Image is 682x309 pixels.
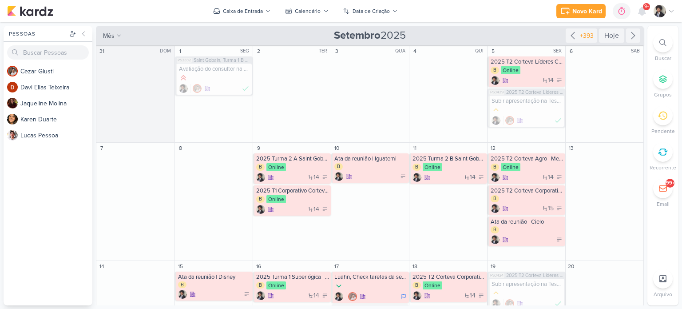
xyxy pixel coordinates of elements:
div: 16 [254,262,263,271]
div: DOM [160,48,174,55]
img: Cezar Giusti [505,299,514,308]
div: 2025 T2 Corteva Corporativo | Integração [491,187,563,194]
div: QUA [395,48,408,55]
div: C e z a r G i u s t i [20,67,92,76]
img: Pedro Luahn Simões [179,84,188,93]
img: Cezar Giusti [505,116,514,125]
div: Ata da reunião | Disney [178,273,251,281]
img: Pedro Luahn Simões [491,76,500,85]
div: 2025 Turma 2 B Saint Gobain | Introdução ao Projeto de estágio [412,155,485,162]
div: A Fazer [322,293,328,299]
div: Criador(a): Pedro Luahn Simões [256,173,265,182]
img: kardz.app [7,6,53,16]
div: Prioridade Alta [179,73,188,82]
img: Pedro Luahn Simões [491,173,500,182]
div: Avaliação do consultor na Tess | Saint Gobain, Turma 1 B 2025 | Encerramento [179,65,250,72]
div: Finalizado [242,84,249,93]
img: Pedro Luahn Simões [256,173,265,182]
div: Em Andamento [401,293,406,300]
div: Online [266,281,286,289]
div: Prioridade Média [492,105,500,114]
p: Arquivo [654,290,672,298]
div: A Fazer [478,293,484,299]
div: B [256,196,265,203]
div: Criador(a): Pedro Luahn Simões [178,290,187,299]
div: 99+ [666,180,674,187]
div: A Fazer [556,77,563,84]
strong: Setembro [334,29,381,42]
div: D a v i E l i a s T e i x e i r a [20,83,92,92]
div: 12 [488,144,497,152]
div: Criador(a): Pedro Luahn Simões [256,291,265,300]
div: Finalizado [555,299,562,308]
div: Criador(a): Pedro Luahn Simões [179,84,188,93]
span: 14 [313,174,319,181]
div: J a q u e l i n e M o l i n a [20,99,92,108]
div: QUI [475,48,486,55]
div: B [491,195,499,202]
span: 14 [470,293,476,299]
span: 9+ [644,3,649,10]
div: +393 [578,31,595,40]
div: Novo Kard [572,7,602,16]
div: Criador(a): Pedro Luahn Simões [492,299,500,308]
div: B [412,282,421,289]
span: mês [103,31,115,40]
span: PS3424 [489,273,504,278]
div: 2025 Turma 1 Superlógica | O melhor do Conflito [256,273,329,281]
li: Ctrl + F [647,33,678,62]
div: 19 [488,262,497,271]
div: 31 [97,47,106,56]
div: 13 [567,144,575,152]
span: 14 [548,174,554,181]
div: 9 [254,144,263,152]
div: A Fazer [400,173,406,180]
img: Pedro Luahn Simões [654,5,666,17]
div: 5 [488,47,497,56]
img: Pedro Luahn Simões [256,205,265,214]
img: Pedro Luahn Simões [491,204,500,213]
div: Colaboradores: Cezar Giusti [346,292,357,301]
p: Email [657,200,670,208]
div: 2025 T1 Corporativo Corteva Líderes | Pulso [256,187,329,194]
img: Lucas Pessoa [7,130,18,140]
div: 2025 Turma 2 A Saint Gobain | Introdução ao projeto de Estágio [256,155,329,162]
div: SEX [553,48,564,55]
img: Karen Duarte [7,114,18,124]
div: 17 [332,262,341,271]
div: Online [266,195,286,203]
div: B [491,226,499,233]
div: A Fazer [556,205,563,212]
div: A Fazer [556,237,563,243]
div: Criador(a): Pedro Luahn Simões [491,204,500,213]
span: 14 [313,206,319,213]
span: 2025 [334,28,406,43]
div: Criador(a): Pedro Luahn Simões [334,292,343,301]
div: Criador(a): Pedro Luahn Simões [334,172,343,181]
div: Criador(a): Pedro Luahn Simões [492,116,500,125]
div: Colaboradores: Cezar Giusti [503,116,514,125]
div: 11 [410,144,419,152]
div: 2 [254,47,263,56]
div: Criador(a): Pedro Luahn Simões [491,173,500,182]
div: 20 [567,262,575,271]
input: Buscar Pessoas [7,45,89,60]
button: Novo Kard [556,4,606,18]
div: 14 [97,262,106,271]
img: Jaqueline Molina [7,98,18,108]
div: 6 [567,47,575,56]
div: Online [423,281,442,289]
div: Criador(a): Pedro Luahn Simões [491,76,500,85]
img: Pedro Luahn Simões [256,291,265,300]
span: Saint Gobain, Turma 1 B 2025 | Encerramento [194,58,251,63]
div: 2025 T2 Corteva Corporativo | Metodologias Ágeis [412,273,485,281]
div: L u c a s P e s s o a [20,131,92,140]
div: A Fazer [556,174,563,181]
div: B [256,282,265,289]
p: Pendente [651,127,675,135]
img: Pedro Luahn Simões [492,299,500,308]
span: 2025 T2 Corteva Líderes Agro | Líder Formador [506,273,563,278]
div: Online [501,163,520,171]
div: Criador(a): Pedro Luahn Simões [256,205,265,214]
div: B [491,164,499,171]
